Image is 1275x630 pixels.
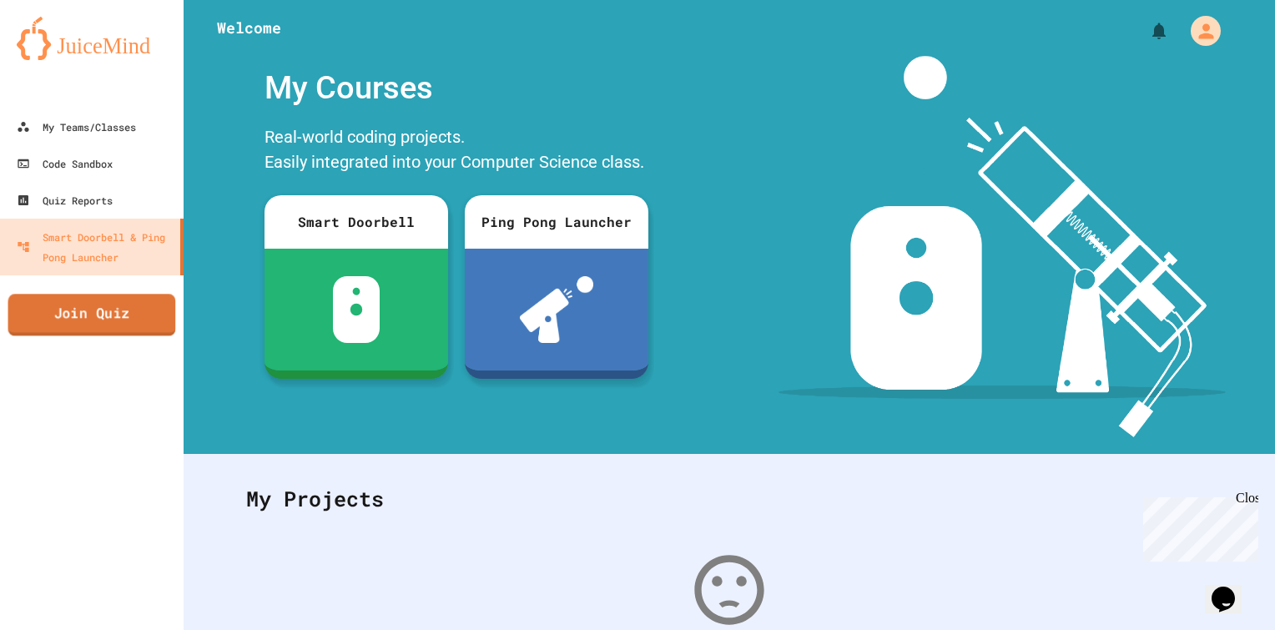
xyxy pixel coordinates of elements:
[17,154,113,174] div: Code Sandbox
[1136,491,1258,562] iframe: chat widget
[1173,12,1225,50] div: My Account
[229,466,1229,532] div: My Projects
[8,294,176,335] a: Join Quiz
[1205,563,1258,613] iframe: chat widget
[1118,17,1173,45] div: My Notifications
[7,7,115,106] div: Chat with us now!Close
[333,276,380,343] img: sdb-white.svg
[17,227,174,267] div: Smart Doorbell & Ping Pong Launcher
[520,276,594,343] img: ppl-with-ball.png
[17,190,113,210] div: Quiz Reports
[256,120,657,183] div: Real-world coding projects. Easily integrated into your Computer Science class.
[465,195,648,249] div: Ping Pong Launcher
[265,195,448,249] div: Smart Doorbell
[17,17,167,60] img: logo-orange.svg
[17,117,136,137] div: My Teams/Classes
[779,56,1226,437] img: banner-image-my-projects.png
[256,56,657,120] div: My Courses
